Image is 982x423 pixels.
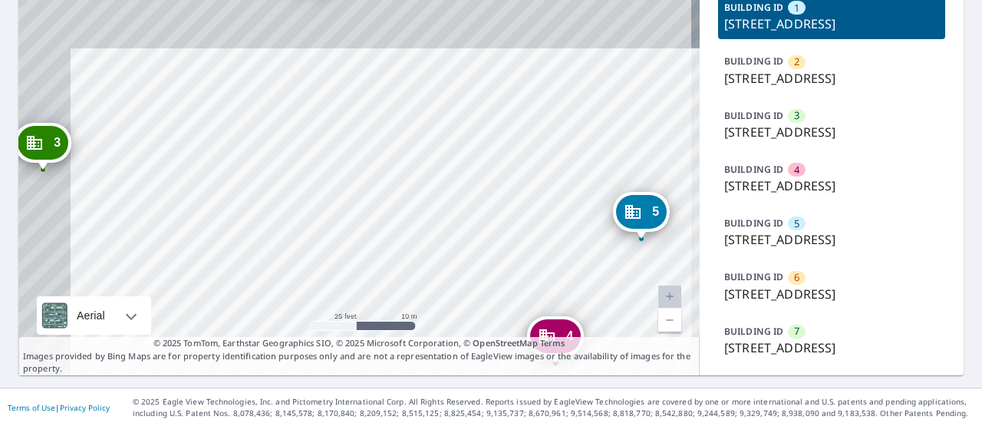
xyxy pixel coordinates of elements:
span: © 2025 TomTom, Earthstar Geographics SIO, © 2025 Microsoft Corporation, © [153,337,565,350]
span: 5 [794,216,799,231]
a: Current Level 20, Zoom In Disabled [658,286,681,309]
div: Dropped pin, building 4, Commercial property, 550 Ben Hur Rd Baton Rouge, LA 70820 [527,316,584,364]
span: 5 [652,206,659,217]
p: © 2025 Eagle View Technologies, Inc. and Pictometry International Corp. All Rights Reserved. Repo... [133,396,974,419]
div: Aerial [37,296,151,335]
p: BUILDING ID [724,55,783,68]
p: [STREET_ADDRESS] [724,15,939,33]
p: BUILDING ID [724,1,783,14]
p: | [8,403,110,412]
a: OpenStreetMap [473,337,537,349]
a: Privacy Policy [60,402,110,413]
p: [STREET_ADDRESS] [724,339,939,357]
p: BUILDING ID [724,109,783,122]
span: 6 [794,270,799,285]
span: 3 [54,137,61,148]
p: [STREET_ADDRESS] [724,285,939,303]
p: Images provided by Bing Maps are for property identification purposes only and are not a represen... [18,337,700,375]
span: 2 [794,55,799,69]
p: BUILDING ID [724,163,783,176]
a: Terms [540,337,565,349]
p: BUILDING ID [724,325,783,338]
div: Aerial [72,296,110,335]
p: BUILDING ID [724,270,783,283]
span: 7 [794,324,799,339]
p: [STREET_ADDRESS] [724,230,939,249]
a: Current Level 20, Zoom Out [658,309,681,332]
p: BUILDING ID [724,216,783,230]
span: 1 [794,1,799,15]
span: 4 [794,163,799,177]
a: Terms of Use [8,402,55,413]
span: 4 [566,330,573,342]
p: [STREET_ADDRESS] [724,69,939,88]
div: Dropped pin, building 3, Commercial property, 550 Ben Hur Rd Baton Rouge, LA 70820 [15,123,71,170]
p: [STREET_ADDRESS] [724,123,939,141]
p: [STREET_ADDRESS] [724,177,939,195]
div: Dropped pin, building 5, Commercial property, 550 Ben Hur Rd Baton Rouge, LA 70820 [613,192,670,240]
span: 3 [794,108,799,123]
